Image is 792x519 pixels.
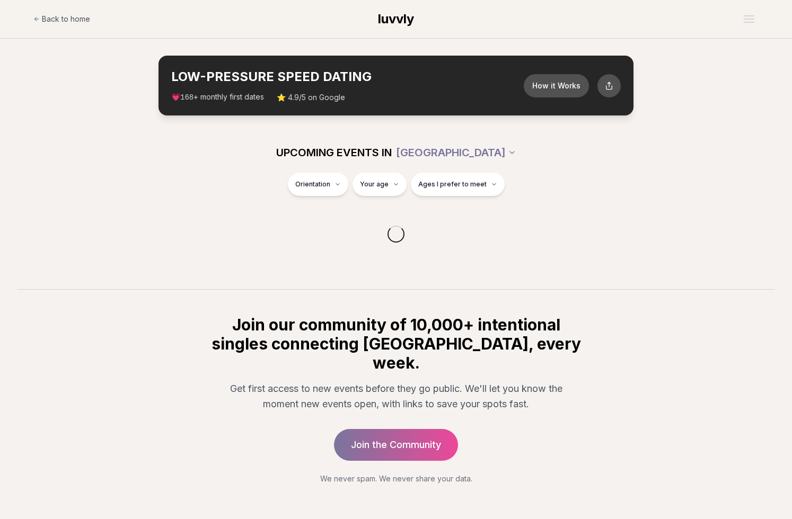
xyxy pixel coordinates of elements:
[740,11,759,27] button: Open menu
[171,92,264,103] span: 💗 + monthly first dates
[209,315,583,372] h2: Join our community of 10,000+ intentional singles connecting [GEOGRAPHIC_DATA], every week.
[353,173,407,196] button: Your age
[295,180,330,189] span: Orientation
[411,173,505,196] button: Ages I prefer to meet
[209,473,583,484] p: We never spam. We never share your data.
[334,429,458,461] a: Join the Community
[42,14,90,24] span: Back to home
[360,180,389,189] span: Your age
[396,141,516,164] button: [GEOGRAPHIC_DATA]
[277,92,345,103] span: ⭐ 4.9/5 on Google
[378,11,414,28] a: luvvly
[276,145,392,160] span: UPCOMING EVENTS IN
[288,173,348,196] button: Orientation
[180,93,193,102] span: 168
[218,381,574,412] p: Get first access to new events before they go public. We'll let you know the moment new events op...
[524,74,589,97] button: How it Works
[418,180,487,189] span: Ages I prefer to meet
[171,68,524,85] h2: LOW-PRESSURE SPEED DATING
[378,11,414,26] span: luvvly
[33,8,90,30] a: Back to home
